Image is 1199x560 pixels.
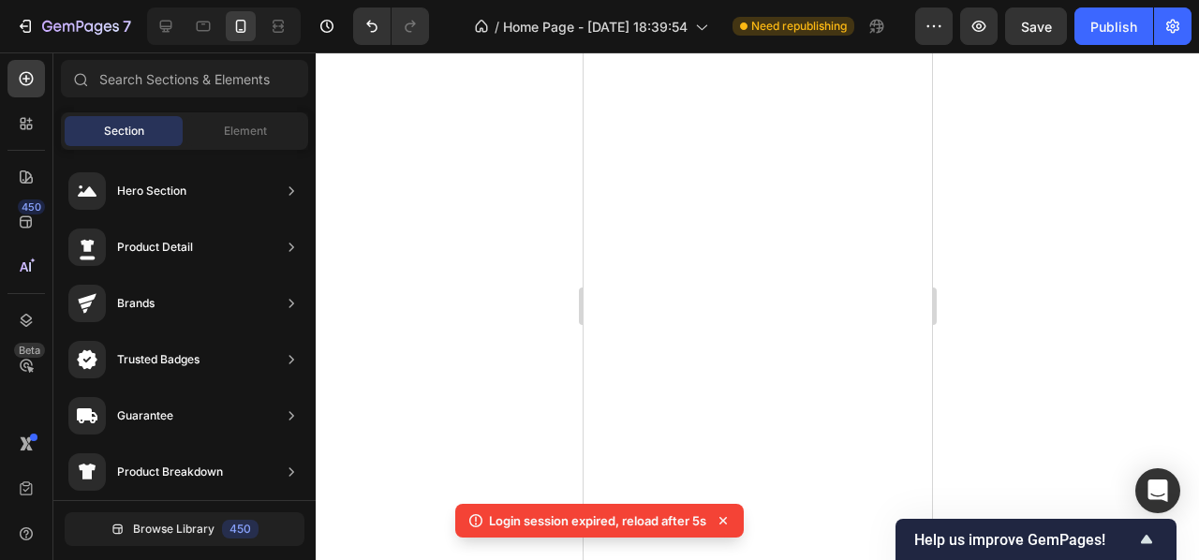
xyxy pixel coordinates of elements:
[117,182,186,200] div: Hero Section
[65,512,304,546] button: Browse Library450
[914,528,1158,551] button: Show survey - Help us improve GemPages!
[1021,19,1052,35] span: Save
[1090,17,1137,37] div: Publish
[495,17,499,37] span: /
[7,7,140,45] button: 7
[117,238,193,257] div: Product Detail
[914,531,1135,549] span: Help us improve GemPages!
[14,343,45,358] div: Beta
[751,18,847,35] span: Need republishing
[117,294,155,313] div: Brands
[18,199,45,214] div: 450
[224,123,267,140] span: Element
[117,463,223,481] div: Product Breakdown
[1135,468,1180,513] div: Open Intercom Messenger
[353,7,429,45] div: Undo/Redo
[61,60,308,97] input: Search Sections & Elements
[104,123,144,140] span: Section
[123,15,131,37] p: 7
[222,520,259,538] div: 450
[1074,7,1153,45] button: Publish
[489,511,706,530] p: Login session expired, reload after 5s
[117,406,173,425] div: Guarantee
[503,17,688,37] span: Home Page - [DATE] 18:39:54
[584,52,932,560] iframe: Design area
[117,350,200,369] div: Trusted Badges
[133,521,215,538] span: Browse Library
[1005,7,1067,45] button: Save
